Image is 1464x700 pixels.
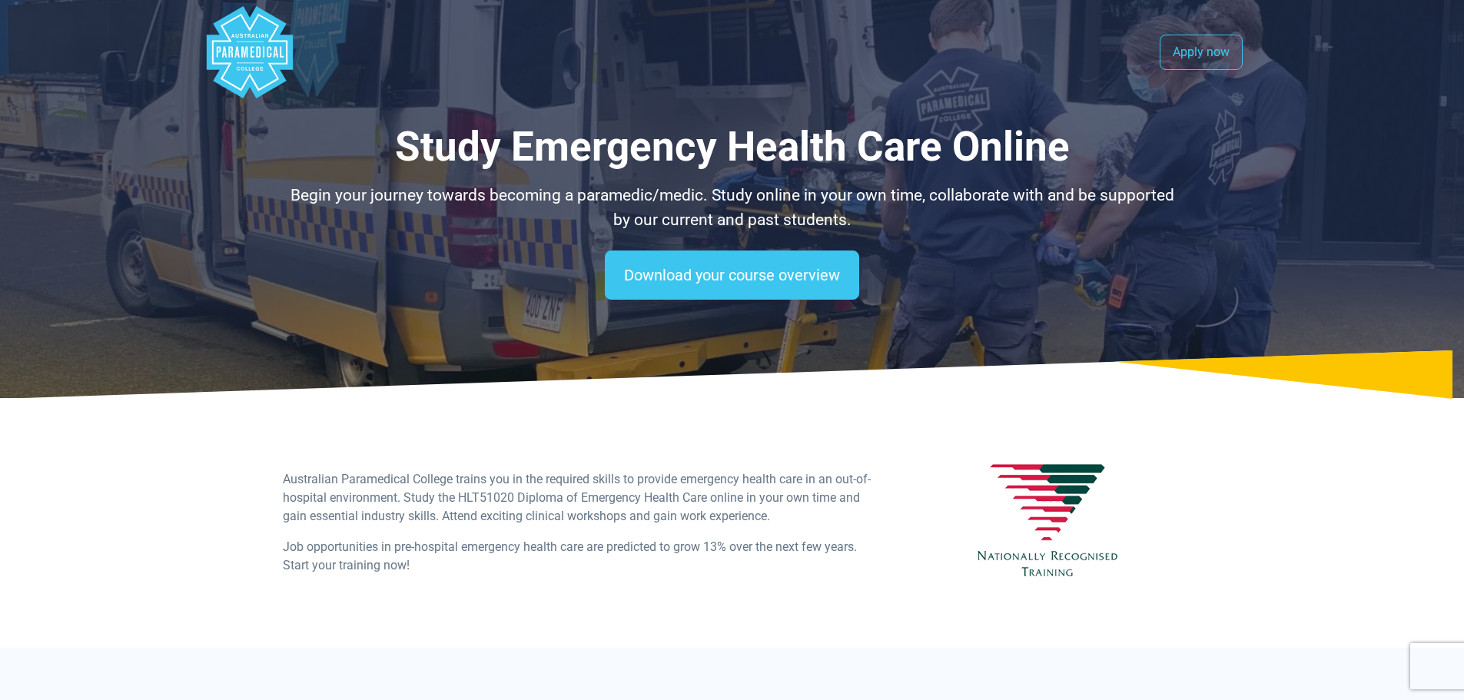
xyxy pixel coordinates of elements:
p: Job opportunities in pre-hospital emergency health care are predicted to grow 13% over the next f... [283,538,876,575]
h1: Study Emergency Health Care Online [283,123,1182,171]
div: Australian Paramedical College [204,6,296,98]
a: Apply now [1160,35,1243,70]
a: Download your course overview [605,250,859,300]
p: Australian Paramedical College trains you in the required skills to provide emergency health care... [283,470,876,526]
p: Begin your journey towards becoming a paramedic/medic. Study online in your own time, collaborate... [283,184,1182,232]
